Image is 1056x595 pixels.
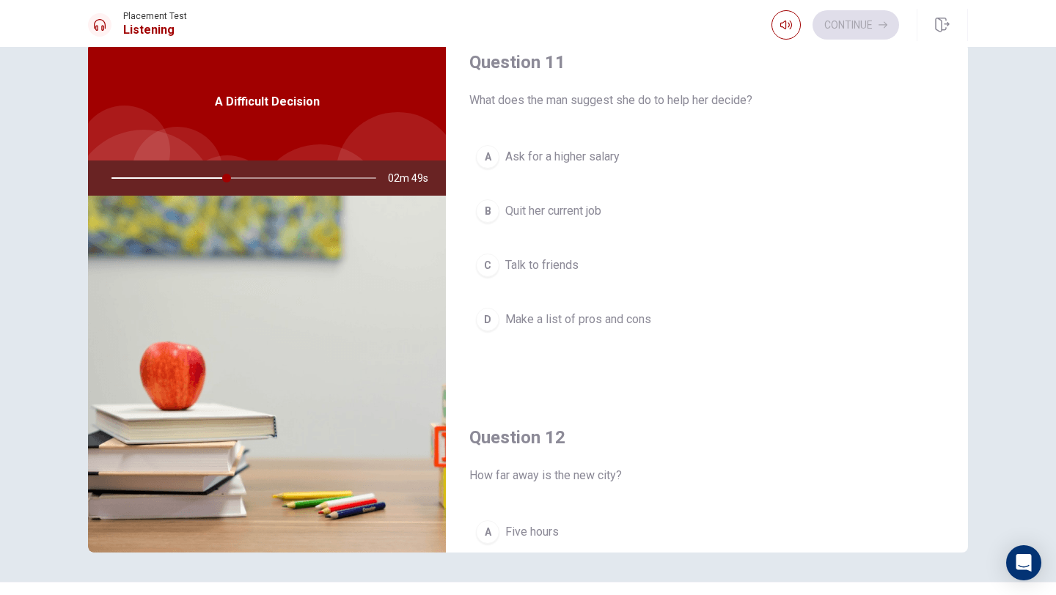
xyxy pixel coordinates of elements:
span: 02m 49s [388,160,440,196]
div: A [476,520,499,544]
span: Placement Test [123,11,187,21]
div: C [476,254,499,277]
h1: Listening [123,21,187,39]
div: A [476,145,499,169]
div: D [476,308,499,331]
span: Quit her current job [505,202,601,220]
button: DMake a list of pros and cons [469,301,945,338]
div: Open Intercom Messenger [1006,545,1041,580]
span: Ask for a higher salary [505,148,620,166]
span: Talk to friends [505,256,579,274]
button: CTalk to friends [469,247,945,284]
div: B [476,199,499,223]
button: BQuit her current job [469,193,945,229]
span: How far away is the new city? [469,467,945,484]
span: Five hours [505,523,559,541]
button: AFive hours [469,514,945,550]
span: A Difficult Decision [215,93,320,111]
img: A Difficult Decision [88,196,446,552]
span: Make a list of pros and cons [505,311,651,328]
h4: Question 12 [469,426,945,449]
span: What does the man suggest she do to help her decide? [469,92,945,109]
button: AAsk for a higher salary [469,138,945,175]
h4: Question 11 [469,51,945,74]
